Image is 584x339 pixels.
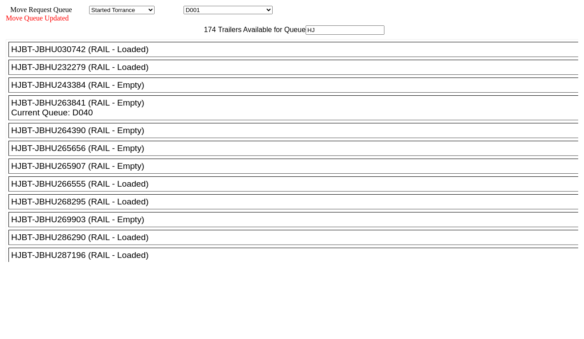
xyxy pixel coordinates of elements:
div: HJBT-JBHU265907 (RAIL - Empty) [11,161,584,171]
div: HJBT-JBHU287196 (RAIL - Loaded) [11,250,584,260]
div: HJBT-JBHU264390 (RAIL - Empty) [11,126,584,135]
span: Trailers Available for Queue [216,26,306,33]
div: HJBT-JBHU266555 (RAIL - Loaded) [11,179,584,189]
div: HJBT-JBHU263841 (RAIL - Empty) [11,98,584,108]
span: Move Queue Updated [6,14,69,22]
div: HJBT-JBHU243384 (RAIL - Empty) [11,80,584,90]
div: HJBT-JBHU030742 (RAIL - Loaded) [11,45,584,54]
input: Filter Available Trailers [306,25,384,35]
span: 174 [200,26,216,33]
div: HJBT-JBHU286290 (RAIL - Loaded) [11,233,584,242]
div: HJBT-JBHU269903 (RAIL - Empty) [11,215,584,225]
span: Area [74,6,87,13]
div: HJBT-JBHU268295 (RAIL - Loaded) [11,197,584,207]
span: Move Request Queue [6,6,72,13]
div: HJBT-JBHU232279 (RAIL - Loaded) [11,62,584,72]
span: Location [156,6,182,13]
div: HJBT-JBHU265656 (RAIL - Empty) [11,143,584,153]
